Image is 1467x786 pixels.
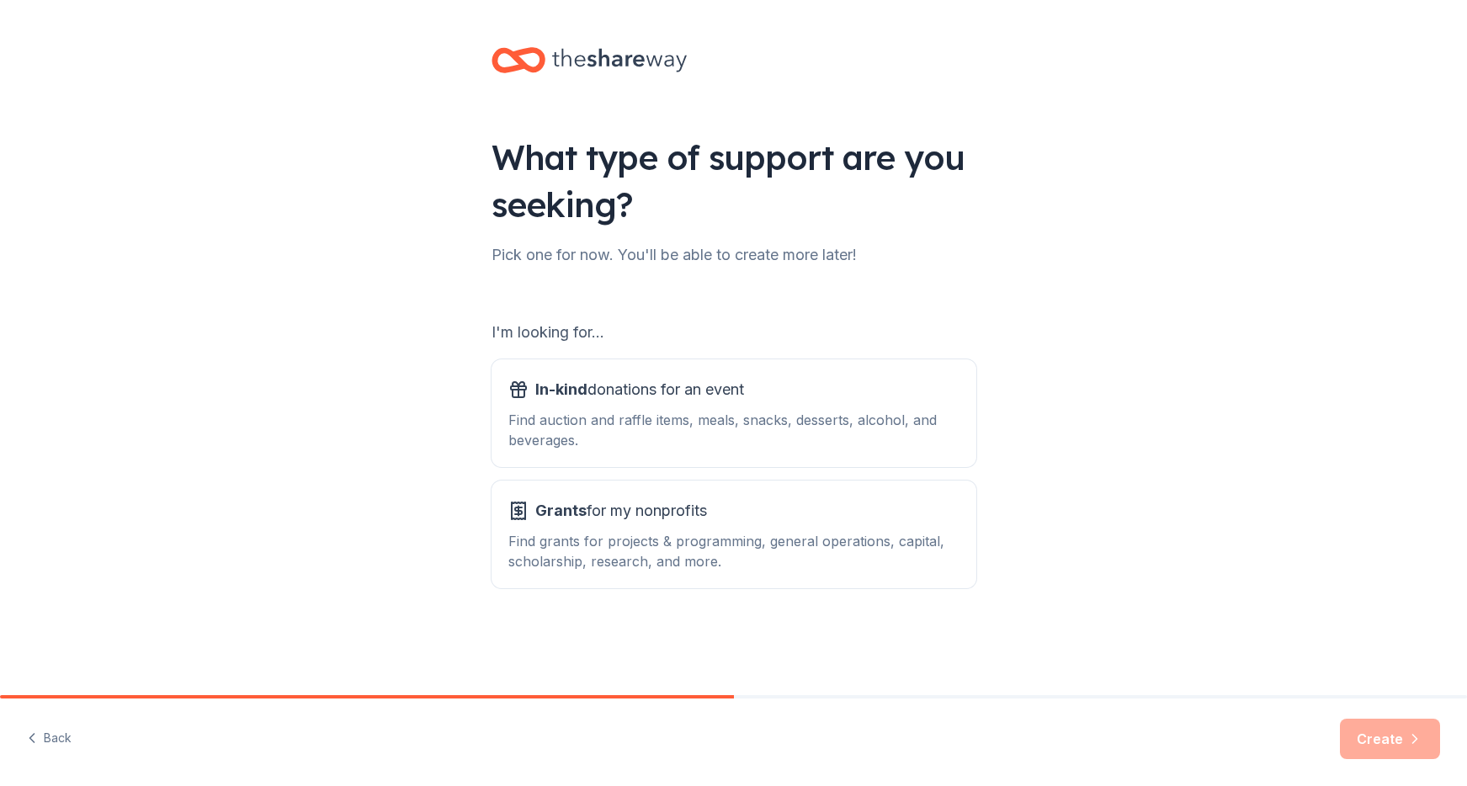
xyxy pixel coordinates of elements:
[508,410,959,450] div: Find auction and raffle items, meals, snacks, desserts, alcohol, and beverages.
[492,242,976,268] div: Pick one for now. You'll be able to create more later!
[535,376,744,403] span: donations for an event
[492,481,976,588] button: Grantsfor my nonprofitsFind grants for projects & programming, general operations, capital, schol...
[27,721,72,757] button: Back
[535,380,587,398] span: In-kind
[508,531,959,571] div: Find grants for projects & programming, general operations, capital, scholarship, research, and m...
[535,502,587,519] span: Grants
[492,359,976,467] button: In-kinddonations for an eventFind auction and raffle items, meals, snacks, desserts, alcohol, and...
[492,319,976,346] div: I'm looking for...
[492,134,976,228] div: What type of support are you seeking?
[535,497,707,524] span: for my nonprofits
